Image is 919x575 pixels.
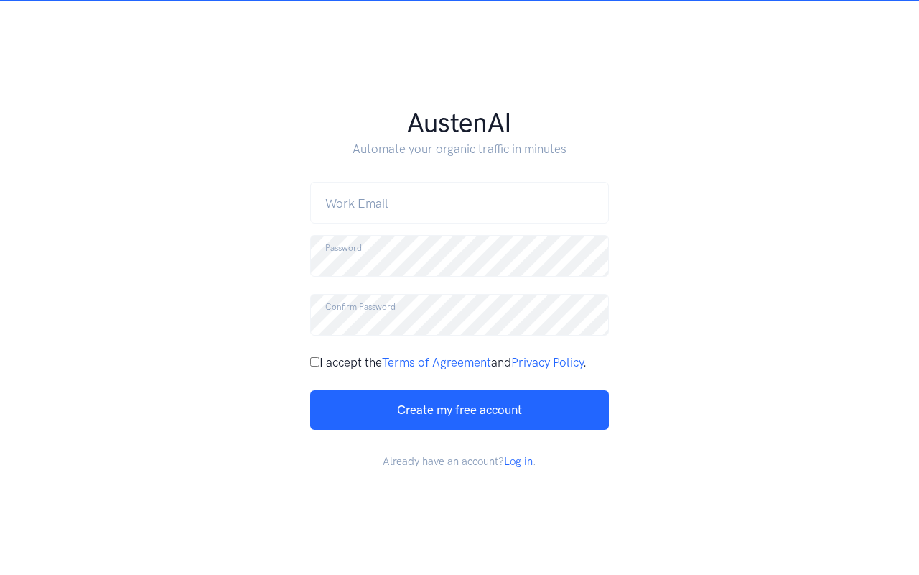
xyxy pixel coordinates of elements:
div: I accept the and . [310,353,610,372]
button: Create my free account [310,390,610,430]
a: Privacy Policy [511,355,583,369]
p: Automate your organic traffic in minutes [310,139,610,159]
h1: AustenAI [310,105,610,139]
p: Already have an account? . [310,453,610,470]
a: Terms of Agreement [382,355,491,369]
input: name@address.com [310,182,610,224]
a: Log in [504,455,533,468]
